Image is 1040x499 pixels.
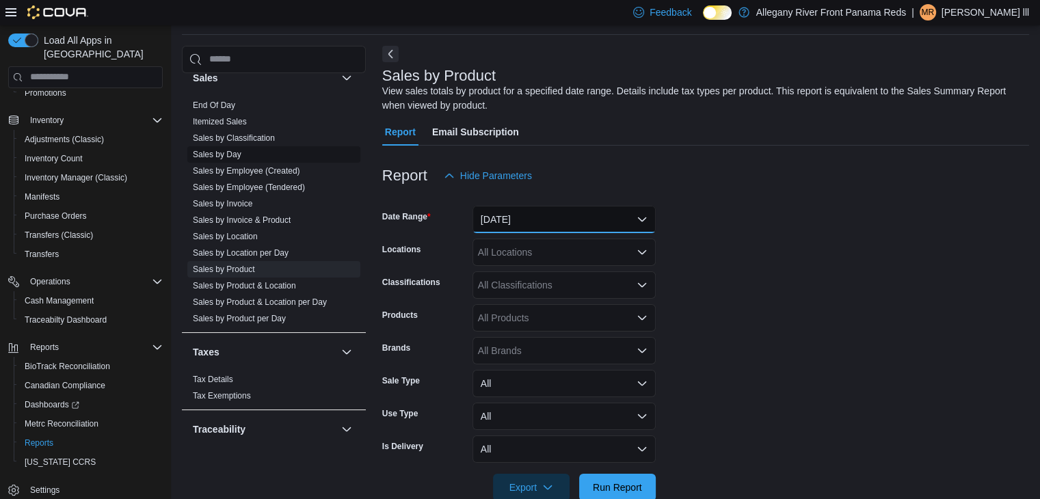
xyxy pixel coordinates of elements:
[38,33,163,61] span: Load All Apps in [GEOGRAPHIC_DATA]
[19,358,163,375] span: BioTrack Reconciliation
[3,111,168,130] button: Inventory
[193,232,258,241] a: Sales by Location
[193,297,327,307] a: Sales by Product & Location per Day
[385,118,416,146] span: Report
[14,291,168,310] button: Cash Management
[193,231,258,242] span: Sales by Location
[193,71,218,85] h3: Sales
[19,312,163,328] span: Traceabilty Dashboard
[382,277,440,288] label: Classifications
[382,167,427,184] h3: Report
[193,116,247,127] span: Itemized Sales
[25,437,53,448] span: Reports
[193,133,275,144] span: Sales by Classification
[19,85,163,101] span: Promotions
[193,264,255,275] span: Sales by Product
[25,112,163,129] span: Inventory
[14,453,168,472] button: [US_STATE] CCRS
[472,370,656,397] button: All
[14,310,168,329] button: Traceabilty Dashboard
[19,377,163,394] span: Canadian Compliance
[637,247,648,258] button: Open list of options
[382,342,410,353] label: Brands
[756,4,906,21] p: Allegany River Front Panama Reds
[25,482,65,498] a: Settings
[19,150,88,167] a: Inventory Count
[382,441,423,452] label: Is Delivery
[182,371,366,409] div: Taxes
[637,345,648,356] button: Open list of options
[920,4,936,21] div: Mark Redfield lll
[193,375,233,384] a: Tax Details
[25,361,110,372] span: BioTrack Reconciliation
[19,396,163,413] span: Dashboards
[25,172,127,183] span: Inventory Manager (Classic)
[25,153,83,164] span: Inventory Count
[650,5,691,19] span: Feedback
[382,375,420,386] label: Sale Type
[472,403,656,430] button: All
[25,230,93,241] span: Transfers (Classic)
[193,133,275,143] a: Sales by Classification
[19,416,163,432] span: Metrc Reconciliation
[193,314,286,323] a: Sales by Product per Day
[193,149,241,160] span: Sales by Day
[14,245,168,264] button: Transfers
[3,272,168,291] button: Operations
[19,293,163,309] span: Cash Management
[182,97,366,332] div: Sales
[193,297,327,308] span: Sales by Product & Location per Day
[14,168,168,187] button: Inventory Manager (Classic)
[593,481,642,494] span: Run Report
[472,206,656,233] button: [DATE]
[14,395,168,414] a: Dashboards
[460,169,532,183] span: Hide Parameters
[432,118,519,146] span: Email Subscription
[193,247,289,258] span: Sales by Location per Day
[25,339,163,355] span: Reports
[338,344,355,360] button: Taxes
[27,5,88,19] img: Cova
[19,454,101,470] a: [US_STATE] CCRS
[19,293,99,309] a: Cash Management
[472,435,656,463] button: All
[14,376,168,395] button: Canadian Compliance
[19,189,163,205] span: Manifests
[14,149,168,168] button: Inventory Count
[19,227,163,243] span: Transfers (Classic)
[19,435,163,451] span: Reports
[193,422,336,436] button: Traceability
[19,358,116,375] a: BioTrack Reconciliation
[921,4,934,21] span: MR
[19,246,64,262] a: Transfers
[19,131,163,148] span: Adjustments (Classic)
[14,187,168,206] button: Manifests
[193,199,252,208] a: Sales by Invoice
[19,435,59,451] a: Reports
[19,208,163,224] span: Purchase Orders
[637,312,648,323] button: Open list of options
[19,396,85,413] a: Dashboards
[438,162,537,189] button: Hide Parameters
[193,117,247,126] a: Itemized Sales
[703,5,732,20] input: Dark Mode
[25,295,94,306] span: Cash Management
[19,227,98,243] a: Transfers (Classic)
[19,189,65,205] a: Manifests
[338,70,355,86] button: Sales
[30,276,70,287] span: Operations
[193,182,305,193] span: Sales by Employee (Tendered)
[25,249,59,260] span: Transfers
[193,345,336,359] button: Taxes
[3,338,168,357] button: Reports
[19,377,111,394] a: Canadian Compliance
[382,310,418,321] label: Products
[382,211,431,222] label: Date Range
[14,226,168,245] button: Transfers (Classic)
[14,414,168,433] button: Metrc Reconciliation
[193,281,296,291] a: Sales by Product & Location
[25,457,96,468] span: [US_STATE] CCRS
[193,183,305,192] a: Sales by Employee (Tendered)
[25,273,163,290] span: Operations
